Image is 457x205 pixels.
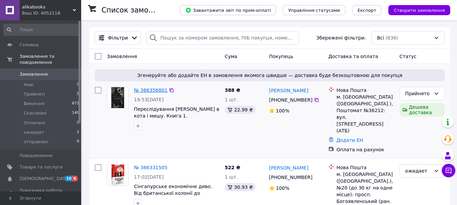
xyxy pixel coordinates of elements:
[382,7,450,12] a: Створити замовлення
[77,120,79,126] span: 0
[337,164,394,171] div: Нова Пошта
[225,87,240,93] span: 388 ₴
[225,106,255,114] div: 22.99 ₴
[24,139,48,145] span: отправлен
[399,103,445,117] div: Дешева доставка
[225,54,237,59] span: Cума
[72,110,79,116] span: 149
[24,120,45,126] span: Оплачені
[288,8,340,13] span: Управління статусами
[225,183,255,191] div: 30.93 ₴
[276,185,290,191] span: 100%
[146,31,299,45] input: Пошук за номером замовлення, ПІБ покупця, номером телефону, Email, номером накладної
[107,87,129,108] a: Фото товару
[20,53,81,66] span: Замовлення та повідомлення
[134,165,167,170] a: № 366331505
[20,42,39,48] span: Головна
[225,165,240,170] span: 522 ₴
[97,72,442,79] span: Згенеруйте або додайте ЕН в замовлення якомога швидше — доставка буде безкоштовною для покупця
[77,91,79,97] span: 5
[77,82,79,88] span: 0
[283,5,345,15] button: Управління статусами
[107,164,129,186] a: Фото товару
[337,94,394,134] div: м. [GEOGRAPHIC_DATA] ([GEOGRAPHIC_DATA].), Поштомат №36212: вул. [STREET_ADDRESS] (АТБ)
[134,174,164,180] span: 17:02[DATE]
[22,10,81,16] div: Ваш ID: 4052118
[352,5,382,15] button: Експорт
[399,54,417,59] span: Статус
[72,101,79,107] span: 671
[442,164,455,177] button: Чат з покупцем
[107,54,137,59] span: Замовлення
[388,5,450,15] button: Створити замовлення
[225,97,238,102] span: 1 шт.
[24,91,45,97] span: Прийняті
[405,90,431,97] div: Прийнято
[405,167,431,175] div: ожидает
[72,176,78,181] span: 6
[3,24,80,36] input: Пошук
[20,187,63,200] span: Показники роботи компанії
[101,6,170,14] h1: Список замовлень
[24,101,45,107] span: Виконані
[20,153,52,159] span: Повідомлення
[276,108,290,113] span: 100%
[134,97,164,102] span: 19:53[DATE]
[108,34,128,41] span: Фільтри
[20,176,70,182] span: [DEMOGRAPHIC_DATA]
[77,139,79,145] span: 9
[386,35,398,41] span: (836)
[22,4,73,10] span: alikabooks
[20,164,63,170] span: Товари та послуги
[185,7,271,13] span: Завантажити звіт по пром-оплаті
[180,5,276,15] button: Завантажити звіт по пром-оплаті
[377,34,384,41] span: Всі
[268,95,314,105] div: [PHONE_NUMBER]
[394,8,445,13] span: Створити замовлення
[337,87,394,94] div: Нова Пошта
[134,184,217,203] a: Сінгапурське економічне диво. Від британської колонії до азійського тигра.[PERSON_NAME]
[268,173,314,182] div: [PHONE_NUMBER]
[269,164,309,171] a: [PERSON_NAME]
[269,87,309,94] a: [PERSON_NAME]
[111,87,124,108] img: Фото товару
[269,54,293,59] span: Покупець
[24,129,44,135] span: ожидает
[134,87,167,93] a: № 366356801
[24,82,33,88] span: Нові
[358,8,376,13] span: Експорт
[316,34,366,41] span: Збережені фільтри:
[328,54,378,59] span: Доставка та оплата
[225,174,238,180] span: 1 шт.
[24,110,47,116] span: Скасовані
[337,146,394,153] div: Оплата на рахунок
[20,71,48,77] span: Замовлення
[337,137,363,143] a: Додати ЕН
[110,164,125,185] img: Фото товару
[77,129,79,135] span: 2
[65,176,72,181] span: 10
[134,106,219,125] a: Переслідування [PERSON_NAME] в кота і мишу. Книга 1. [GEOGRAPHIC_DATA]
